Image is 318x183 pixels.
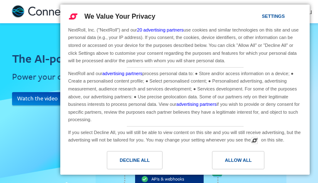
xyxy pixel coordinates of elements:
div: Decline All [120,156,150,165]
div: NextRoll and our process personal data to: ● Store and/or access information on a device; ● Creat... [67,68,303,124]
span: We Value Your Privacy [84,13,155,20]
h1: The AI-powered document automation engine [12,50,252,66]
a: advertising partners [102,71,143,76]
a: advertising partners [176,102,217,107]
a: Allow All [185,151,305,173]
div: NextRoll, Inc. ("NextRoll") and our use cookies and similar technologies on this site and use per... [67,25,303,66]
h2: Power your documents with data at enterprise scale with ConnectReport [12,71,283,83]
div: If you select Decline All, you will still be able to view content on this site and you will still... [67,127,303,145]
button: Watch the video [12,92,63,105]
a: 20 advertising partners [137,27,184,32]
div: Allow All [225,156,251,165]
a: Decline All [65,151,185,173]
a: Watch the video [12,92,69,105]
a: Settings [247,10,267,25]
div: Settings [262,12,285,21]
